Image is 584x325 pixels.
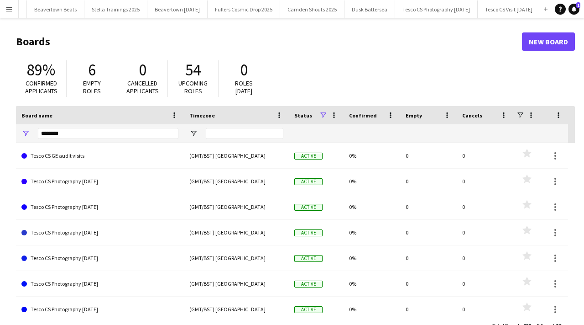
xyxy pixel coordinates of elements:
[21,194,178,220] a: Tesco CS Photography [DATE]
[457,297,513,322] div: 0
[21,129,30,138] button: Open Filter Menu
[294,281,323,288] span: Active
[457,271,513,296] div: 0
[457,220,513,245] div: 0
[184,245,289,271] div: (GMT/BST) [GEOGRAPHIC_DATA]
[457,143,513,168] div: 0
[395,0,478,18] button: Tesco CS Photography [DATE]
[400,194,457,219] div: 0
[21,271,178,297] a: Tesco CS Photography [DATE]
[294,204,323,211] span: Active
[457,194,513,219] div: 0
[478,0,540,18] button: Tesco CS Visit [DATE]
[344,220,400,245] div: 0%
[294,112,312,119] span: Status
[126,79,159,95] span: Cancelled applicants
[294,306,323,313] span: Active
[240,60,248,80] span: 0
[294,153,323,160] span: Active
[576,2,580,8] span: 1
[235,79,253,95] span: Roles [DATE]
[38,128,178,139] input: Board name Filter Input
[344,271,400,296] div: 0%
[83,79,101,95] span: Empty roles
[21,220,178,245] a: Tesco CS Photography [DATE]
[406,112,422,119] span: Empty
[84,0,147,18] button: Stella Trainings 2025
[178,79,208,95] span: Upcoming roles
[522,32,575,51] a: New Board
[349,112,377,119] span: Confirmed
[147,0,208,18] button: Beavertown [DATE]
[344,297,400,322] div: 0%
[189,112,215,119] span: Timezone
[294,229,323,236] span: Active
[294,255,323,262] span: Active
[568,4,579,15] a: 1
[139,60,146,80] span: 0
[27,0,84,18] button: Beavertown Beats
[208,0,280,18] button: Fullers Cosmic Drop 2025
[21,143,178,169] a: Tesco CS GE audit visits
[344,169,400,194] div: 0%
[21,245,178,271] a: Tesco CS Photography [DATE]
[400,220,457,245] div: 0
[21,297,178,322] a: Tesco CS Photography [DATE]
[400,169,457,194] div: 0
[294,178,323,185] span: Active
[27,60,55,80] span: 89%
[88,60,96,80] span: 6
[185,60,201,80] span: 54
[184,271,289,296] div: (GMT/BST) [GEOGRAPHIC_DATA]
[462,112,482,119] span: Cancels
[400,271,457,296] div: 0
[344,194,400,219] div: 0%
[344,143,400,168] div: 0%
[184,143,289,168] div: (GMT/BST) [GEOGRAPHIC_DATA]
[280,0,344,18] button: Camden Shouts 2025
[400,245,457,271] div: 0
[457,169,513,194] div: 0
[16,35,522,48] h1: Boards
[184,194,289,219] div: (GMT/BST) [GEOGRAPHIC_DATA]
[400,143,457,168] div: 0
[21,169,178,194] a: Tesco CS Photography [DATE]
[206,128,283,139] input: Timezone Filter Input
[184,297,289,322] div: (GMT/BST) [GEOGRAPHIC_DATA]
[184,220,289,245] div: (GMT/BST) [GEOGRAPHIC_DATA]
[457,245,513,271] div: 0
[344,0,395,18] button: Dusk Battersea
[344,245,400,271] div: 0%
[25,79,57,95] span: Confirmed applicants
[189,129,198,138] button: Open Filter Menu
[184,169,289,194] div: (GMT/BST) [GEOGRAPHIC_DATA]
[400,297,457,322] div: 0
[21,112,52,119] span: Board name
